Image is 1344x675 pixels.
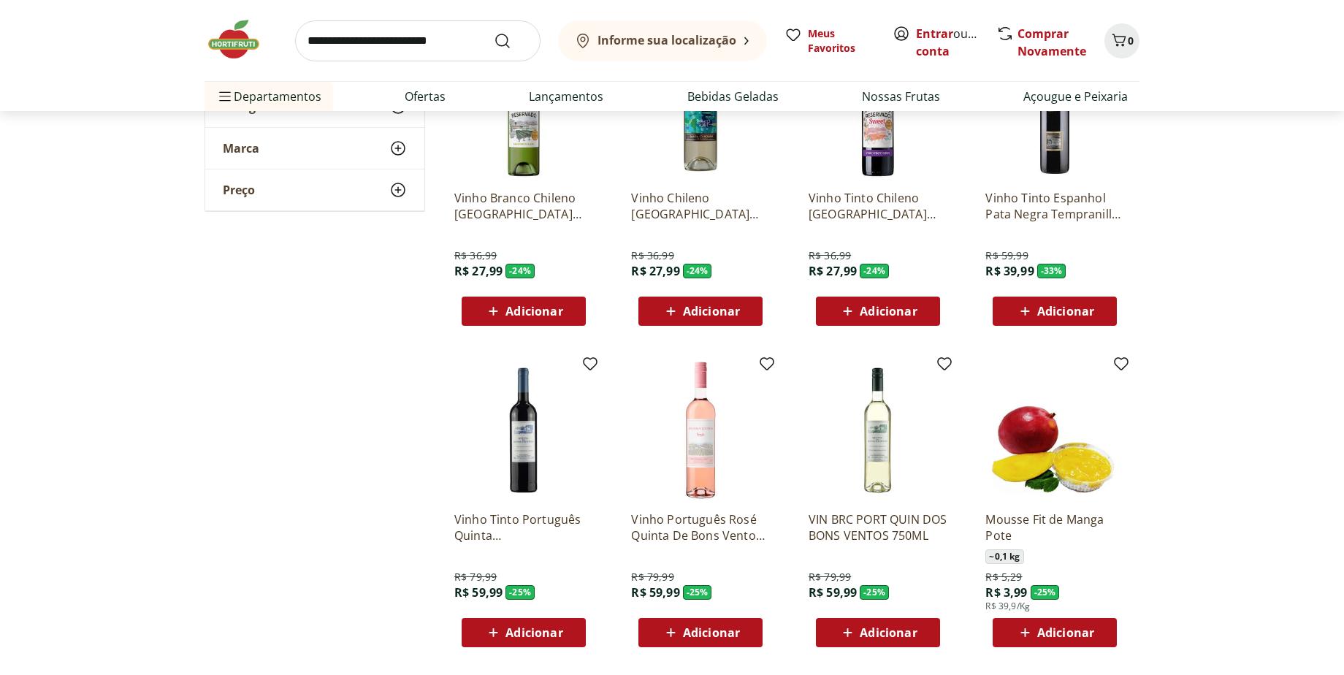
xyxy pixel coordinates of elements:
[638,618,763,647] button: Adicionar
[809,570,851,584] span: R$ 79,99
[809,263,857,279] span: R$ 27,99
[1037,627,1094,638] span: Adicionar
[505,585,535,600] span: - 25 %
[985,549,1023,564] span: ~ 0,1 kg
[916,26,953,42] a: Entrar
[1023,88,1128,105] a: Açougue e Peixaria
[687,88,779,105] a: Bebidas Geladas
[529,88,603,105] a: Lançamentos
[505,305,562,317] span: Adicionar
[985,361,1124,500] img: Mousse Fit de Manga Pote
[985,190,1124,222] a: Vinho Tinto Espanhol Pata Negra Tempranillo 750ml
[216,79,321,114] span: Departamentos
[985,248,1028,263] span: R$ 59,99
[1104,23,1139,58] button: Carrinho
[860,627,917,638] span: Adicionar
[295,20,541,61] input: search
[860,264,889,278] span: - 24 %
[985,584,1027,600] span: R$ 3,99
[462,297,586,326] button: Adicionar
[809,361,947,500] img: VIN BRC PORT QUIN DOS BONS VENTOS 750ML
[985,511,1124,544] a: Mousse Fit de Manga Pote
[494,32,529,50] button: Submit Search
[985,263,1034,279] span: R$ 39,99
[454,511,593,544] a: Vinho Tinto Português Quinta [GEOGRAPHIC_DATA] Ventos 750ml
[223,141,259,156] span: Marca
[1031,585,1060,600] span: - 25 %
[683,585,712,600] span: - 25 %
[205,128,424,169] button: Marca
[631,263,679,279] span: R$ 27,99
[816,618,940,647] button: Adicionar
[205,18,278,61] img: Hortifruti
[631,190,770,222] a: Vinho Chileno [GEOGRAPHIC_DATA] Branco Suave 750ml
[809,511,947,544] a: VIN BRC PORT QUIN DOS BONS VENTOS 750ML
[683,627,740,638] span: Adicionar
[993,618,1117,647] button: Adicionar
[683,305,740,317] span: Adicionar
[638,297,763,326] button: Adicionar
[454,570,497,584] span: R$ 79,99
[454,248,497,263] span: R$ 36,99
[809,584,857,600] span: R$ 59,99
[454,584,503,600] span: R$ 59,99
[860,585,889,600] span: - 25 %
[683,264,712,278] span: - 24 %
[631,570,673,584] span: R$ 79,99
[916,25,981,60] span: ou
[809,248,851,263] span: R$ 36,99
[454,263,503,279] span: R$ 27,99
[808,26,875,56] span: Meus Favoritos
[454,361,593,500] img: Vinho Tinto Português Quinta De Bons Ventos 750ml
[816,297,940,326] button: Adicionar
[205,169,424,210] button: Preço
[505,627,562,638] span: Adicionar
[631,361,770,500] img: Vinho Português Rosé Quinta De Bons Ventos 750ml
[597,32,736,48] b: Informe sua localização
[1037,264,1066,278] span: - 33 %
[985,600,1030,612] span: R$ 39,9/Kg
[1017,26,1086,59] a: Comprar Novamente
[631,511,770,544] a: Vinho Português Rosé Quinta De Bons Ventos 750ml
[916,26,996,59] a: Criar conta
[809,190,947,222] a: Vinho Tinto Chileno [GEOGRAPHIC_DATA] Cabernet Sauvignon
[862,88,940,105] a: Nossas Frutas
[985,570,1022,584] span: R$ 5,29
[784,26,875,56] a: Meus Favoritos
[223,183,255,197] span: Preço
[631,248,673,263] span: R$ 36,99
[462,618,586,647] button: Adicionar
[405,88,446,105] a: Ofertas
[993,297,1117,326] button: Adicionar
[1128,34,1134,47] span: 0
[454,190,593,222] a: Vinho Branco Chileno [GEOGRAPHIC_DATA] Sauvignon Blanc 750ml
[216,79,234,114] button: Menu
[860,305,917,317] span: Adicionar
[631,584,679,600] span: R$ 59,99
[558,20,767,61] button: Informe sua localização
[1037,305,1094,317] span: Adicionar
[505,264,535,278] span: - 24 %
